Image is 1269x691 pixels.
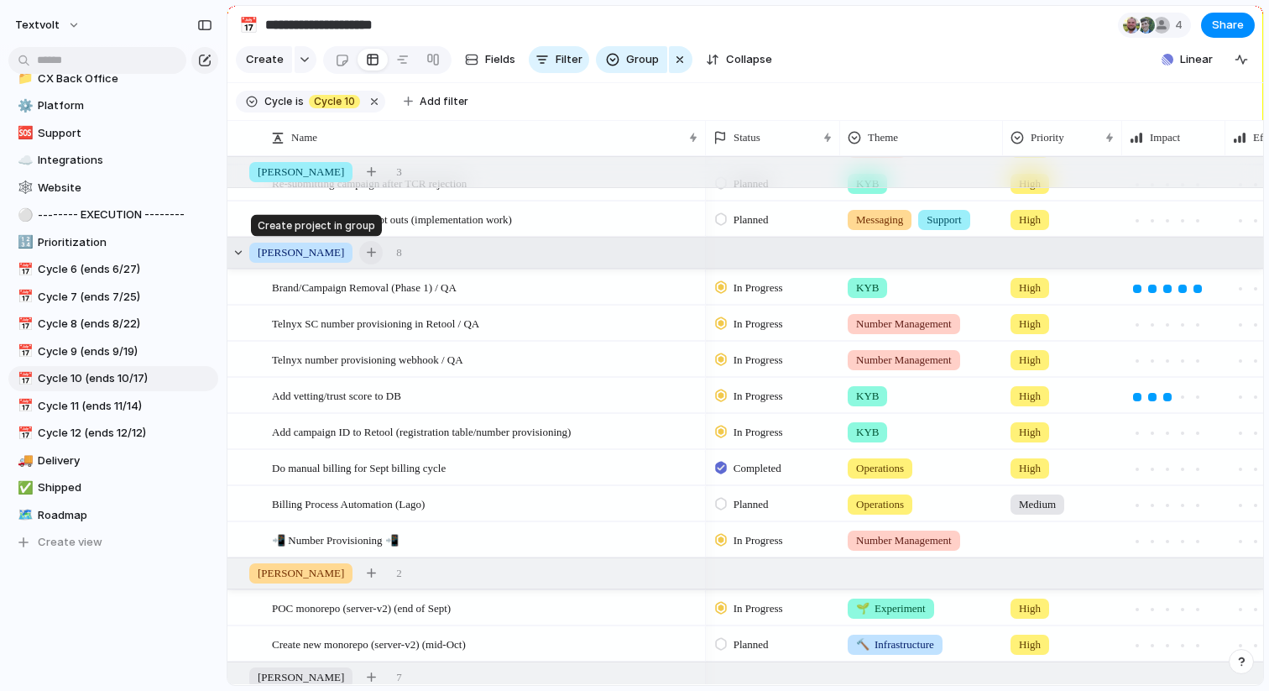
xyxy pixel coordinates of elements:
span: Support [38,125,212,142]
div: 🗺️Roadmap [8,503,218,528]
button: 📅 [15,343,32,360]
button: 📅 [15,370,32,387]
span: textvolt [15,17,60,34]
span: Cycle 12 (ends 12/12) [38,425,212,442]
span: CX Back Office [38,71,212,87]
span: Operations [856,460,904,477]
a: ☁️Integrations [8,148,218,173]
span: Name [291,129,317,146]
span: 📲 Number Provisioning 📲 [272,530,399,549]
span: Add campaign ID to Retool (registration table/number provisioning) [272,421,571,441]
a: 🔢Prioritization [8,230,218,255]
span: Cycle 6 (ends 6/27) [38,261,212,278]
div: 📅 [18,260,29,280]
span: Completed [734,460,781,477]
button: textvolt [8,12,89,39]
a: 🚚Delivery [8,448,218,474]
div: Create project in group [251,215,382,237]
div: ☁️ [18,151,29,170]
span: Integrations [38,152,212,169]
span: In Progress [734,532,783,549]
a: 📅Cycle 11 (ends 11/14) [8,394,218,419]
button: 🆘 [15,125,32,142]
span: 🌱 [856,602,869,615]
span: Cycle 10 [314,94,355,109]
div: ⚙️ [18,97,29,116]
a: ⚙️Platform [8,93,218,118]
button: 📁 [15,71,32,87]
button: Fields [458,46,522,73]
button: 📅 [15,316,32,332]
span: Brand/Campaign Removal (Phase 1) / QA [272,277,457,296]
span: Planned [734,636,769,653]
span: Experiment [856,600,926,617]
span: In Progress [734,352,783,369]
span: Impact [1150,129,1180,146]
button: Cycle 10 [305,92,363,111]
span: High [1019,212,1041,228]
a: ⚪-------- EXECUTION -------- [8,202,218,228]
span: High [1019,600,1041,617]
span: Planned [734,212,769,228]
span: is [295,94,304,109]
span: In Progress [734,424,783,441]
div: 📅 [18,315,29,334]
a: 📅Cycle 10 (ends 10/17) [8,366,218,391]
span: In Progress [734,316,783,332]
div: 📁CX Back Office [8,66,218,92]
span: Group [626,51,659,68]
span: Do manual billing for Sept billing cycle [272,458,446,477]
a: 📅Cycle 9 (ends 9/19) [8,339,218,364]
a: 📅Cycle 7 (ends 7/25) [8,285,218,310]
span: Planned [734,496,769,513]
span: Add vetting/trust score to DB [272,385,401,405]
span: 8 [396,244,402,261]
span: Create view [38,534,102,551]
button: ✅ [15,479,32,496]
a: 📅Cycle 12 (ends 12/12) [8,421,218,446]
span: Cycle 10 (ends 10/17) [38,370,212,387]
span: Telnyx number provisioning webhook / QA [272,349,463,369]
span: Messaging [856,212,903,228]
div: ✅Shipped [8,475,218,500]
div: ✅ [18,479,29,498]
span: Share [1212,17,1244,34]
div: ⚪ [18,206,29,225]
span: Cycle 7 (ends 7/25) [38,289,212,306]
button: Collapse [699,46,779,73]
span: Number Management [856,352,952,369]
span: [PERSON_NAME] [258,565,344,582]
div: 📅 [18,342,29,361]
div: 📅Cycle 8 (ends 8/22) [8,311,218,337]
div: 📅 [239,13,258,36]
button: Group [596,46,667,73]
span: High [1019,424,1041,441]
span: KYB [856,388,879,405]
button: 📅 [15,425,32,442]
button: Share [1201,13,1255,38]
a: 🕸️Website [8,175,218,201]
div: 🆘 [18,123,29,143]
span: Filter [556,51,582,68]
button: 📅 [235,12,262,39]
span: 3 [396,164,402,181]
span: Operations [856,496,904,513]
span: High [1019,352,1041,369]
span: Number Management [856,316,952,332]
span: Status [734,129,760,146]
div: 🆘Support [8,121,218,146]
span: Support [927,212,961,228]
span: Create [246,51,284,68]
button: 🚚 [15,453,32,469]
button: 📅 [15,398,32,415]
div: 📅Cycle 6 (ends 6/27) [8,257,218,282]
span: 2 [396,565,402,582]
span: Website [38,180,212,196]
span: Platform [38,97,212,114]
span: Medium [1019,496,1056,513]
